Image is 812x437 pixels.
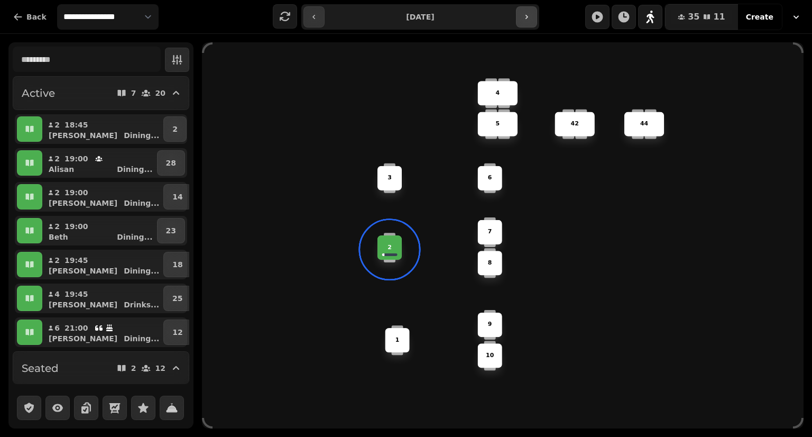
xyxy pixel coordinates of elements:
p: Drinks ... [124,299,159,310]
p: 6 [488,174,492,183]
button: 25 [163,286,191,311]
button: 23 [157,218,185,243]
p: 9 [488,321,492,329]
button: Seated212 [13,351,189,385]
button: 219:00[PERSON_NAME]Dining... [44,184,161,210]
button: 12 [163,320,191,345]
p: 2 [172,124,178,134]
p: [PERSON_NAME] [49,266,117,276]
p: Dining ... [124,266,159,276]
span: 35 [688,13,699,21]
p: 4 [54,289,60,299]
button: 18 [163,252,191,277]
p: 7 [131,89,136,97]
p: 19:45 [64,255,88,266]
span: Create [746,13,773,21]
p: 3 [387,174,392,183]
button: 621:00[PERSON_NAME]Dining... [44,320,161,345]
p: 2 [54,153,60,164]
p: Dining ... [124,130,159,141]
p: 2 [54,120,60,130]
p: 14 [172,192,182,202]
p: 18 [172,259,182,270]
p: 5 [495,120,500,128]
p: [PERSON_NAME] [49,130,117,141]
p: 8 [488,259,492,267]
p: 20 [155,89,165,97]
h2: Seated [22,361,59,376]
button: 419:45[PERSON_NAME]Drinks... [44,286,161,311]
p: Beth [49,232,68,242]
p: 2 [387,243,392,252]
button: 28 [157,150,185,176]
p: 25 [172,293,182,304]
p: 7 [488,228,492,236]
p: [PERSON_NAME] [49,333,117,344]
p: Dining ... [124,333,159,344]
button: 219:00BethDining... [44,218,155,243]
p: 42 [571,120,579,128]
button: 218:45[PERSON_NAME]Dining... [44,116,161,142]
p: Alisan [49,164,74,175]
p: 2 [131,365,136,372]
p: [PERSON_NAME] [49,198,117,208]
p: 28 [166,158,176,168]
button: 219:00AlisanDining... [44,150,155,176]
button: 2 [163,116,187,142]
button: Active720 [13,76,189,110]
p: 23 [166,225,176,236]
p: Dining ... [117,232,152,242]
p: 12 [155,365,165,372]
button: 3511 [665,4,738,30]
p: 2 [54,255,60,266]
p: 19:45 [64,289,88,299]
p: 21:00 [64,323,88,333]
p: Dining ... [117,164,152,175]
p: 19:00 [64,221,88,232]
p: 19:00 [64,153,88,164]
p: 2 [54,221,60,232]
span: 11 [713,13,725,21]
button: Back [4,4,55,30]
p: 12 [172,327,182,338]
button: 14 [163,184,191,210]
p: [PERSON_NAME] [49,299,117,310]
span: Back [26,13,47,21]
button: 219:45[PERSON_NAME]Dining... [44,252,161,277]
h2: Active [22,86,55,101]
p: 1 [395,336,400,344]
p: 2 [54,187,60,198]
p: 19:00 [64,187,88,198]
p: Dining ... [124,198,159,208]
p: 44 [640,120,648,128]
p: 4 [495,89,500,97]
button: Create [737,4,782,30]
p: 18:45 [64,120,88,130]
p: 10 [486,351,494,360]
p: 6 [54,323,60,333]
